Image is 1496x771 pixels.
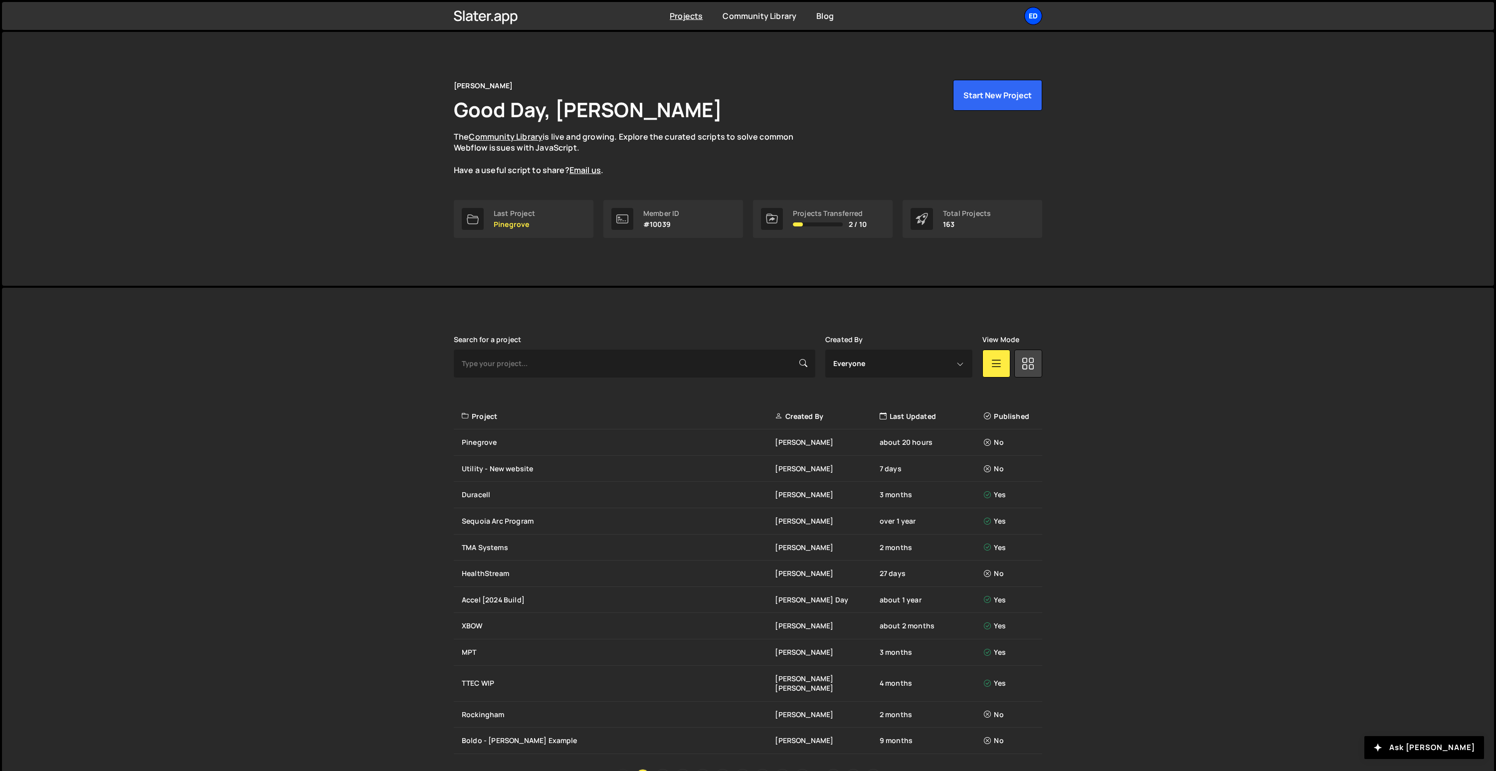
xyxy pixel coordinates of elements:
[943,209,991,217] div: Total Projects
[454,561,1042,587] a: HealthStream [PERSON_NAME] 27 days No
[984,736,1036,746] div: No
[462,595,775,605] div: Accel [2024 Build]
[793,209,867,217] div: Projects Transferred
[462,437,775,447] div: Pinegrove
[454,456,1042,482] a: Utility - New website [PERSON_NAME] 7 days No
[775,411,879,421] div: Created By
[880,647,984,657] div: 3 months
[775,490,879,500] div: [PERSON_NAME]
[984,678,1036,688] div: Yes
[462,647,775,657] div: MPT
[454,200,593,238] a: Last Project Pinegrove
[984,621,1036,631] div: Yes
[880,464,984,474] div: 7 days
[984,437,1036,447] div: No
[984,710,1036,720] div: No
[775,674,879,693] div: [PERSON_NAME] [PERSON_NAME]
[670,10,703,21] a: Projects
[462,621,775,631] div: XBOW
[1364,736,1484,759] button: Ask [PERSON_NAME]
[984,516,1036,526] div: Yes
[1024,7,1042,25] a: Ed
[454,702,1042,728] a: Rockingham [PERSON_NAME] 2 months No
[880,569,984,578] div: 27 days
[880,490,984,500] div: 3 months
[880,437,984,447] div: about 20 hours
[723,10,796,21] a: Community Library
[880,516,984,526] div: over 1 year
[454,80,513,92] div: [PERSON_NAME]
[775,710,879,720] div: [PERSON_NAME]
[984,464,1036,474] div: No
[454,96,722,123] h1: Good Day, [PERSON_NAME]
[454,131,813,176] p: The is live and growing. Explore the curated scripts to solve common Webflow issues with JavaScri...
[454,587,1042,613] a: Accel [2024 Build] [PERSON_NAME] Day about 1 year Yes
[984,490,1036,500] div: Yes
[454,350,815,378] input: Type your project...
[469,131,543,142] a: Community Library
[775,647,879,657] div: [PERSON_NAME]
[953,80,1042,111] button: Start New Project
[880,411,984,421] div: Last Updated
[775,464,879,474] div: [PERSON_NAME]
[984,647,1036,657] div: Yes
[462,516,775,526] div: Sequoia Arc Program
[849,220,867,228] span: 2 / 10
[462,710,775,720] div: Rockingham
[775,569,879,578] div: [PERSON_NAME]
[984,411,1036,421] div: Published
[880,710,984,720] div: 2 months
[462,678,775,688] div: TTEC WIP
[462,736,775,746] div: Boldo - [PERSON_NAME] Example
[454,639,1042,666] a: MPT [PERSON_NAME] 3 months Yes
[984,595,1036,605] div: Yes
[462,569,775,578] div: HealthStream
[454,613,1042,639] a: XBOW [PERSON_NAME] about 2 months Yes
[454,336,521,344] label: Search for a project
[494,220,535,228] p: Pinegrove
[880,621,984,631] div: about 2 months
[984,569,1036,578] div: No
[462,490,775,500] div: Duracell
[816,10,834,21] a: Blog
[569,165,601,176] a: Email us
[454,728,1042,754] a: Boldo - [PERSON_NAME] Example [PERSON_NAME] 9 months No
[775,595,879,605] div: [PERSON_NAME] Day
[984,543,1036,553] div: Yes
[880,543,984,553] div: 2 months
[454,429,1042,456] a: Pinegrove [PERSON_NAME] about 20 hours No
[880,678,984,688] div: 4 months
[982,336,1019,344] label: View Mode
[643,209,679,217] div: Member ID
[775,516,879,526] div: [PERSON_NAME]
[643,220,679,228] p: #10039
[454,508,1042,535] a: Sequoia Arc Program [PERSON_NAME] over 1 year Yes
[454,535,1042,561] a: TMA Systems [PERSON_NAME] 2 months Yes
[454,666,1042,702] a: TTEC WIP [PERSON_NAME] [PERSON_NAME] 4 months Yes
[775,621,879,631] div: [PERSON_NAME]
[494,209,535,217] div: Last Project
[462,543,775,553] div: TMA Systems
[462,411,775,421] div: Project
[943,220,991,228] p: 163
[880,595,984,605] div: about 1 year
[775,543,879,553] div: [PERSON_NAME]
[880,736,984,746] div: 9 months
[825,336,863,344] label: Created By
[775,437,879,447] div: [PERSON_NAME]
[454,482,1042,508] a: Duracell [PERSON_NAME] 3 months Yes
[462,464,775,474] div: Utility - New website
[775,736,879,746] div: [PERSON_NAME]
